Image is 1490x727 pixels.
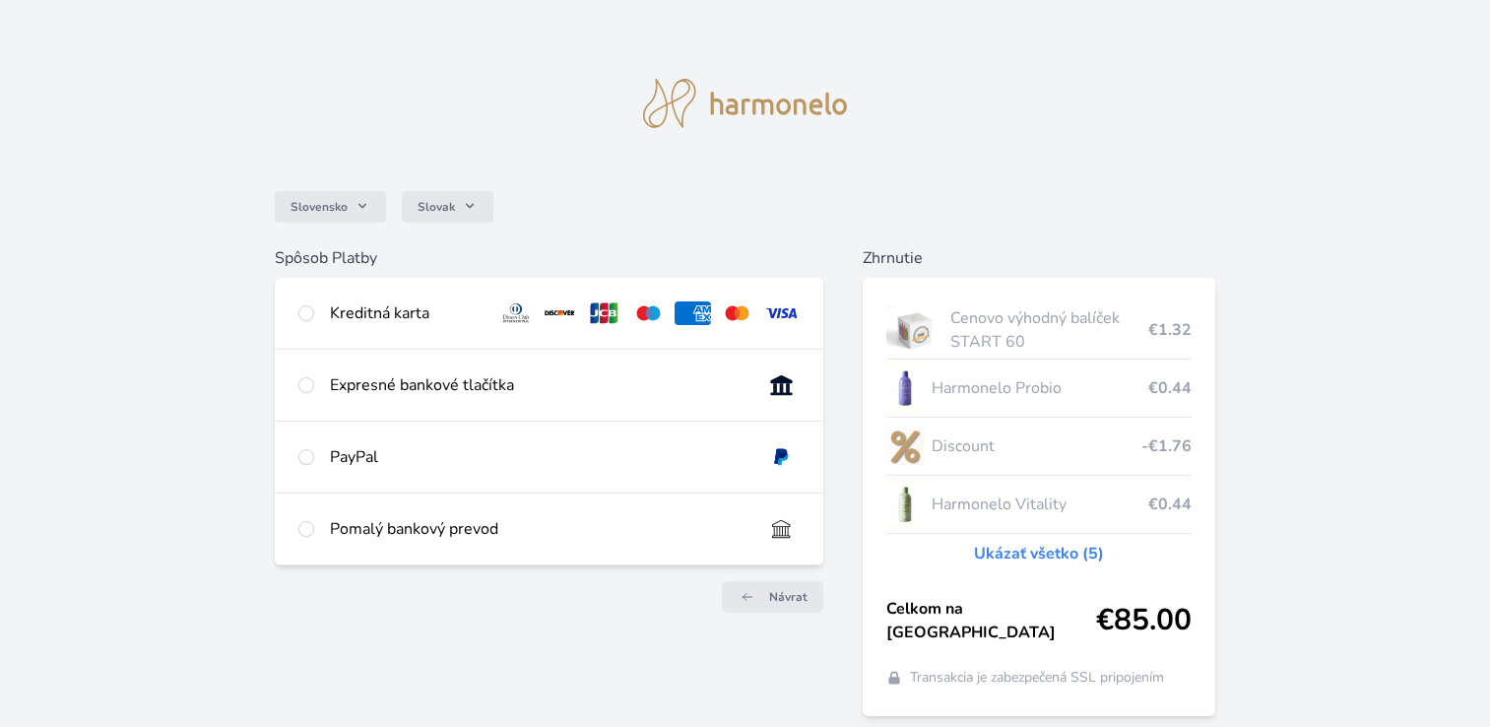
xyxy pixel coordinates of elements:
[330,517,747,541] div: Pomalý bankový prevod
[542,301,578,325] img: discover.svg
[275,191,386,223] button: Slovensko
[498,301,535,325] img: diners.svg
[1096,603,1192,638] span: €85.00
[586,301,622,325] img: jcb.svg
[722,581,823,613] a: Návrat
[932,434,1141,458] span: Discount
[769,589,808,605] span: Návrat
[291,199,348,215] span: Slovensko
[630,301,667,325] img: maestro.svg
[974,542,1104,565] a: Ukázať všetko (5)
[763,517,800,541] img: bankTransfer_IBAN.svg
[950,306,1148,354] span: Cenovo výhodný balíček START 60
[675,301,711,325] img: amex.svg
[1148,493,1192,516] span: €0.44
[863,246,1215,270] h6: Zhrnutie
[330,301,483,325] div: Kreditná karta
[932,376,1148,400] span: Harmonelo Probio
[910,668,1164,688] span: Transakcia je zabezpečená SSL pripojením
[932,493,1148,516] span: Harmonelo Vitality
[275,246,823,270] h6: Spôsob Platby
[763,301,800,325] img: visa.svg
[719,301,755,325] img: mc.svg
[643,79,848,128] img: logo.svg
[886,363,924,413] img: CLEAN_PROBIO_se_stinem_x-lo.jpg
[886,597,1096,644] span: Celkom na [GEOGRAPHIC_DATA]
[330,445,747,469] div: PayPal
[1148,376,1192,400] span: €0.44
[330,373,747,397] div: Expresné bankové tlačítka
[402,191,493,223] button: Slovak
[886,480,924,529] img: CLEAN_VITALITY_se_stinem_x-lo.jpg
[1141,434,1192,458] span: -€1.76
[886,422,924,471] img: discount-lo.png
[886,305,942,355] img: start.jpg
[1148,318,1192,342] span: €1.32
[763,373,800,397] img: onlineBanking_SK.svg
[418,199,455,215] span: Slovak
[763,445,800,469] img: paypal.svg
